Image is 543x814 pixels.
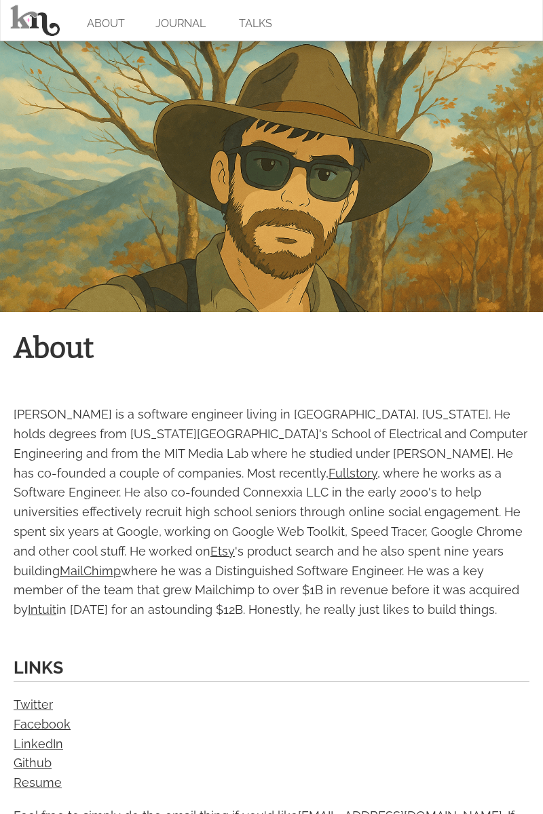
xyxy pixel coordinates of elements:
a: Twitter [14,697,53,712]
a: Facebook [14,717,71,731]
a: Intuit [28,602,56,617]
a: MailChimp [60,564,121,578]
a: Fullstory [329,466,377,480]
h2: Links [14,654,529,682]
h1: About [14,326,529,371]
a: LinkedIn [14,737,63,751]
a: Resume [14,775,62,790]
div: [PERSON_NAME] is a software engineer living in [GEOGRAPHIC_DATA], [US_STATE]. He holds degrees fr... [14,405,529,620]
a: Etsy [210,544,235,558]
a: Github [14,756,52,770]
